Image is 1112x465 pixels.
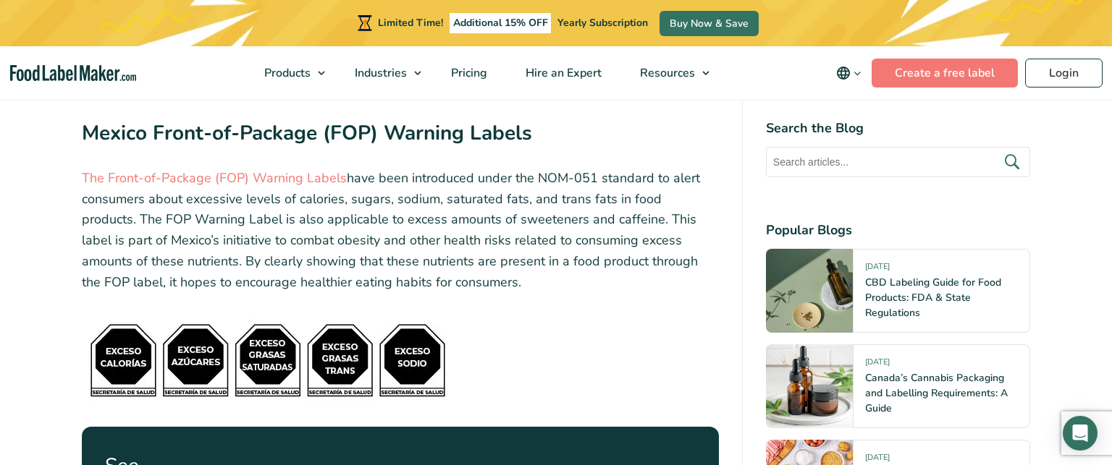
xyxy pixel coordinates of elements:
[636,65,696,81] span: Resources
[432,46,503,100] a: Pricing
[260,65,312,81] span: Products
[1063,416,1098,451] div: Open Intercom Messenger
[621,46,717,100] a: Resources
[557,16,648,30] span: Yearly Subscription
[350,65,408,81] span: Industries
[660,11,759,36] a: Buy Now & Save
[507,46,618,100] a: Hire an Expert
[766,147,1030,177] input: Search articles...
[82,169,347,187] a: The Front-of-Package (FOP) Warning Labels
[447,65,489,81] span: Pricing
[82,168,719,293] p: have been introduced under the NOM-051 standard to alert consumers about excessive levels of calo...
[82,119,532,147] strong: Mexico Front-of-Package (FOP) Warning Labels
[245,46,332,100] a: Products
[766,119,1030,138] h4: Search the Blog
[872,59,1018,88] a: Create a free label
[865,276,1001,320] a: CBD Labeling Guide for Food Products: FDA & State Regulations
[521,65,603,81] span: Hire an Expert
[865,261,890,278] span: [DATE]
[865,371,1008,415] a: Canada’s Cannabis Packaging and Labelling Requirements: A Guide
[865,357,890,373] span: [DATE]
[1025,59,1103,88] a: Login
[336,46,429,100] a: Industries
[378,16,443,30] span: Limited Time!
[450,13,552,33] span: Additional 15% OFF
[766,221,1030,240] h4: Popular Blogs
